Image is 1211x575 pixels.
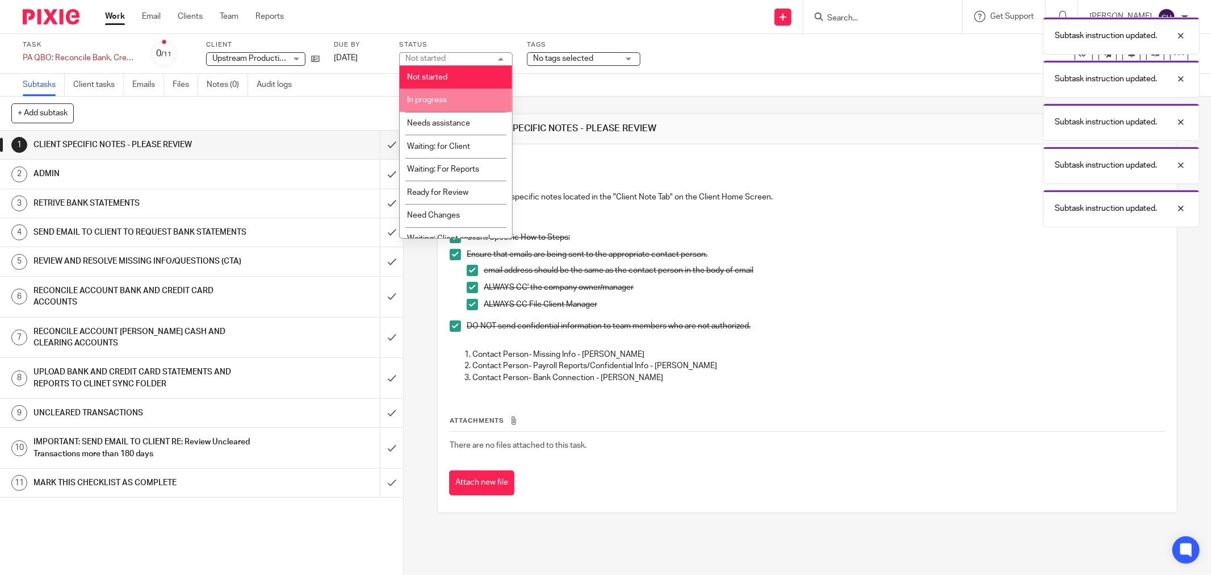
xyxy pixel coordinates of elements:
[450,418,504,424] span: Attachments
[407,189,468,197] span: Ready for Review
[73,74,124,96] a: Client tasks
[334,40,385,49] label: Due by
[142,11,161,22] a: Email
[255,11,284,22] a: Reports
[178,11,203,22] a: Clients
[472,349,1165,360] p: Contact Person- Missing Info - [PERSON_NAME]
[467,249,1165,260] p: Ensure that emails are being sent to the appropriate contact person.
[533,55,593,63] span: No tags selected
[11,440,27,456] div: 10
[407,235,490,243] span: Waiting: Client approval
[132,74,164,96] a: Emails
[33,364,257,393] h1: UPLOAD BANK AND CREDIT CARD STATEMENTS AND REPORTS TO CLINET SYNC FOLDER
[407,143,470,151] span: Waiting: for Client
[407,211,460,219] span: Need Changes
[1055,203,1157,214] p: Subtask instruction updated.
[11,166,27,182] div: 2
[407,119,470,127] span: Needs assistance
[220,11,238,22] a: Team
[1055,73,1157,85] p: Subtask instruction updated.
[212,55,366,63] span: Upstream Productions (Fat Bear Media Inc.)
[1158,8,1176,26] img: svg%3E
[407,165,479,173] span: Waiting: For Reports
[484,282,1165,293] p: ALWAYS CC' the company owner/manager
[467,232,1165,243] p: Client Specific How to Steps:
[206,40,320,49] label: Client
[105,11,125,22] a: Work
[23,74,65,96] a: Subtasks
[33,323,257,352] h1: RECONCILE ACCOUNT [PERSON_NAME] CASH AND CLEARING ACCOUNTS
[449,470,514,496] button: Attach new file
[407,96,447,104] span: In progress
[11,195,27,211] div: 3
[405,55,446,63] div: Not started
[11,289,27,305] div: 6
[467,320,1165,332] p: DO NOT send confidential information to team members who are not authorized.
[334,54,358,62] span: [DATE]
[162,51,172,57] small: /11
[257,74,300,96] a: Audit logs
[33,474,257,491] h1: MARK THIS CHECKLIST AS COMPLETE
[23,9,79,24] img: Pixie
[484,299,1165,310] p: ALWAYS CC File Client Manager
[33,165,257,182] h1: ADMIN
[1055,30,1157,41] p: Subtask instruction updated.
[399,40,513,49] label: Status
[33,434,257,463] h1: IMPORTANT: SEND EMAIL TO CLIENT RE: Review Uncleared Transactions more than 180 days
[11,405,27,421] div: 9
[11,370,27,386] div: 8
[11,254,27,270] div: 5
[173,74,198,96] a: Files
[1055,116,1157,128] p: Subtask instruction updated.
[472,360,1165,372] p: Contact Person- Payroll Reports/Confidential Info - [PERSON_NAME]
[407,73,447,81] span: Not started
[484,265,1165,276] p: email address should be the same as the contact person in the body of email
[1055,160,1157,171] p: Subtask instruction updated.
[450,441,586,449] span: There are no files attached to this task.
[11,137,27,153] div: 1
[33,253,257,270] h1: REVIEW AND RESOLVE MISSING INFO/QUESTIONS (CTA)
[207,74,248,96] a: Notes (0)
[527,40,640,49] label: Tags
[33,224,257,241] h1: SEND EMAIL TO CLIENT TO REQUEST BANK STATEMENTS
[11,224,27,240] div: 4
[11,475,27,491] div: 11
[157,47,172,60] div: 0
[23,52,136,64] div: PA QBO: Reconcile Bank, Credit Card and Clearing
[472,372,1165,384] p: Contact Person- Bank Connection - [PERSON_NAME]
[33,282,257,311] h1: RECONCILE ACCOUNT BANK AND CREDIT CARD ACCOUNTS
[11,330,27,345] div: 7
[23,40,136,49] label: Task
[33,405,257,422] h1: UNCLEARED TRANSACTIONS
[11,103,74,123] button: + Add subtask
[33,136,257,153] h1: CLIENT SPECIFIC NOTES - PLEASE REVIEW
[33,195,257,212] h1: RETRIVE BANK STATEMENTS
